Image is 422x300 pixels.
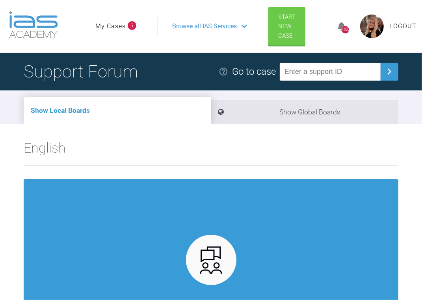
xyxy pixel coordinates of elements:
[95,21,126,31] a: My Cases
[128,21,136,30] span: 5
[268,7,305,46] a: Start New Case
[342,26,349,33] div: 1180
[24,58,138,85] h1: Support Forum
[280,63,381,81] input: Enter a support ID
[211,100,399,124] li: Show Global Boards
[24,137,398,166] h2: English
[390,21,416,31] a: Logout
[278,13,296,39] span: Start New Case
[360,15,384,38] img: profile.png
[196,245,226,275] img: advanced.73cea251.svg
[383,65,396,78] img: chevronRight.28bd32b0.svg
[172,21,237,31] span: Browse all IAS Services
[24,97,211,124] li: Show Local Boards
[232,64,276,79] div: Go to case
[9,11,58,38] img: logo-light.3e3ef733.png
[219,67,228,76] img: help.e70b9f3d.svg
